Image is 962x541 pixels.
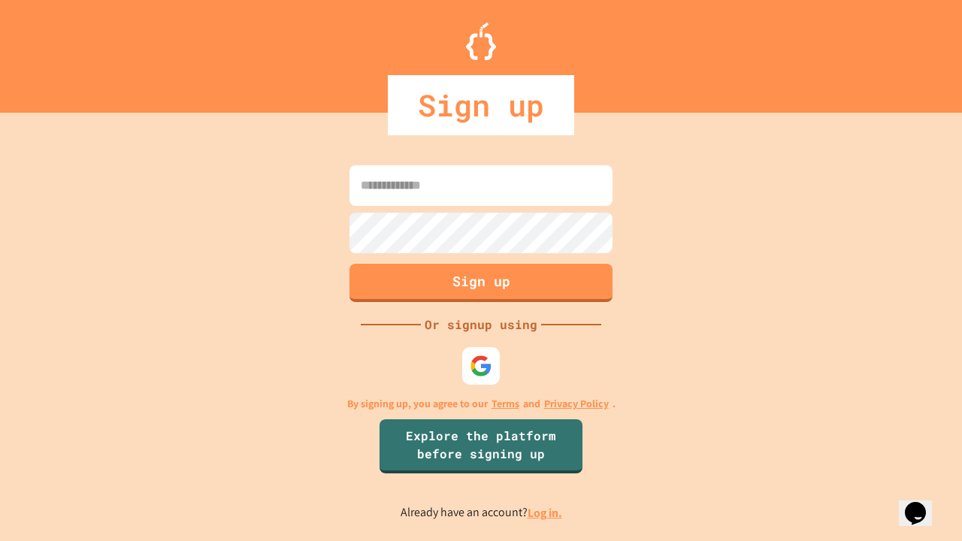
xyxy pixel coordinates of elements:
[899,481,947,526] iframe: chat widget
[347,396,616,412] p: By signing up, you agree to our and .
[470,355,492,377] img: google-icon.svg
[528,505,562,521] a: Log in.
[466,23,496,60] img: Logo.svg
[837,416,947,479] iframe: chat widget
[388,75,574,135] div: Sign up
[401,503,562,522] p: Already have an account?
[421,316,541,334] div: Or signup using
[544,396,609,412] a: Privacy Policy
[492,396,519,412] a: Terms
[349,264,613,302] button: Sign up
[380,419,582,473] a: Explore the platform before signing up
